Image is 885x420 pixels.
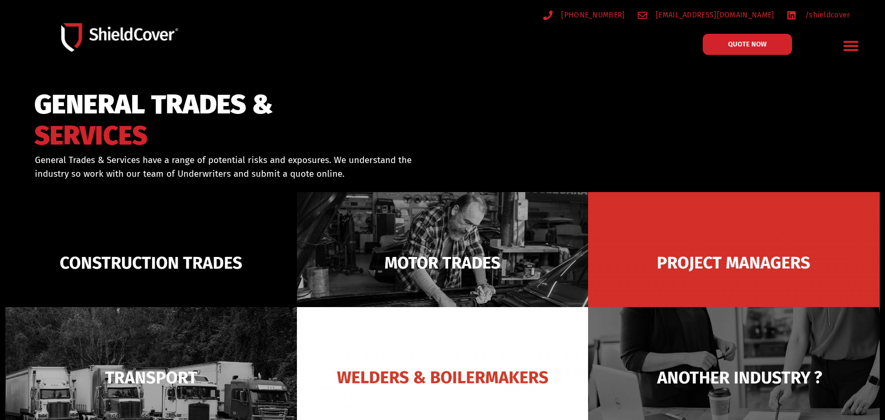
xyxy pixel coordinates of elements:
a: /shieldcover [787,8,850,22]
span: /shieldcover [803,8,850,22]
span: [PHONE_NUMBER] [558,8,625,22]
p: General Trades & Services have a range of potential risks and exposures. We understand the indust... [35,154,429,180]
div: Menu Toggle [839,33,863,58]
a: [PHONE_NUMBER] [543,8,625,22]
span: GENERAL TRADES & [34,94,273,116]
a: [EMAIL_ADDRESS][DOMAIN_NAME] [638,8,775,22]
img: Shield-Cover-Underwriting-Australia-logo-full [61,23,178,52]
span: [EMAIL_ADDRESS][DOMAIN_NAME] [653,8,774,22]
a: QUOTE NOW [703,34,792,55]
span: QUOTE NOW [728,41,767,47]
